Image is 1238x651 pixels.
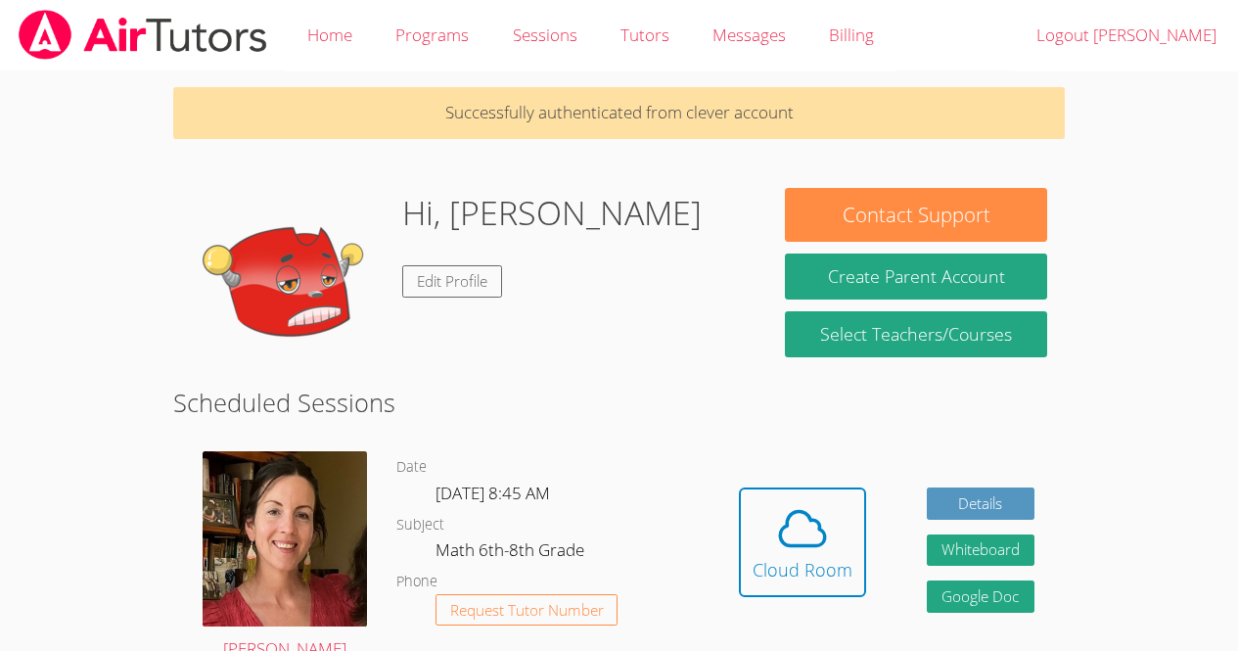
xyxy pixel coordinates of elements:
h1: Hi, [PERSON_NAME] [402,188,702,238]
h2: Scheduled Sessions [173,384,1065,421]
a: Edit Profile [402,265,502,298]
p: Successfully authenticated from clever account [173,87,1065,139]
dt: Date [396,455,427,480]
button: Contact Support [785,188,1046,242]
a: Select Teachers/Courses [785,311,1046,357]
img: default.png [191,188,387,384]
button: Cloud Room [739,488,866,597]
div: Cloud Room [753,556,852,583]
dt: Phone [396,570,437,594]
a: Google Doc [927,581,1034,613]
a: Details [927,488,1034,520]
dd: Math 6th-8th Grade [436,536,588,570]
span: [DATE] 8:45 AM [436,482,550,504]
img: IMG_4957.jpeg [203,451,367,626]
button: Request Tutor Number [436,594,619,627]
span: Request Tutor Number [450,603,604,618]
button: Whiteboard [927,535,1034,567]
span: Messages [712,23,786,46]
button: Create Parent Account [785,254,1046,300]
img: airtutors_banner-c4298cdbf04f3fff15de1276eac7730deb9818008684d7c2e4769d2f7ddbe033.png [17,10,269,60]
dt: Subject [396,513,444,537]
